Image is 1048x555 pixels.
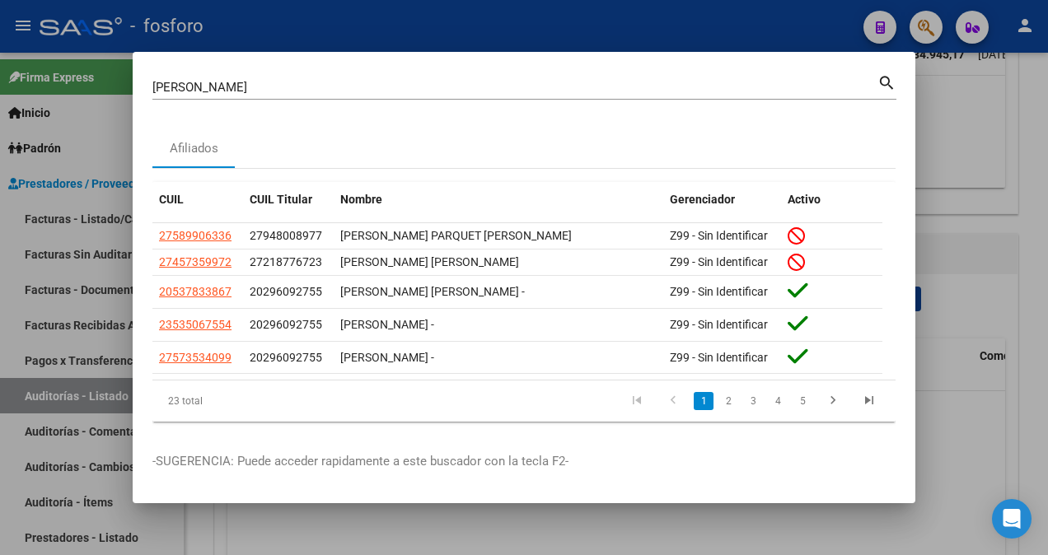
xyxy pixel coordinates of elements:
[159,193,184,206] span: CUIL
[663,182,781,217] datatable-header-cell: Gerenciador
[621,392,653,410] a: go to first page
[340,282,657,301] div: [PERSON_NAME] [PERSON_NAME] -
[170,139,218,158] div: Afiliados
[159,229,232,242] span: 27589906336
[250,351,322,364] span: 20296092755
[743,392,763,410] a: 3
[817,392,849,410] a: go to next page
[334,182,663,217] datatable-header-cell: Nombre
[340,226,657,245] div: [PERSON_NAME] PARQUET [PERSON_NAME]
[670,193,735,206] span: Gerenciador
[340,348,657,367] div: [PERSON_NAME] -
[718,392,738,410] a: 2
[340,193,382,206] span: Nombre
[670,351,768,364] span: Z99 - Sin Identificar
[159,285,232,298] span: 20537833867
[243,182,334,217] datatable-header-cell: CUIL Titular
[781,182,882,217] datatable-header-cell: Activo
[159,351,232,364] span: 27573534099
[793,392,812,410] a: 5
[250,255,322,268] span: 27218776723
[152,380,298,422] div: 23 total
[152,452,896,471] p: -SUGERENCIA: Puede acceder rapidamente a este buscador con la tecla F2-
[765,387,790,415] li: page 4
[670,255,768,268] span: Z99 - Sin Identificar
[877,72,896,91] mat-icon: search
[250,193,312,206] span: CUIL Titular
[670,285,768,298] span: Z99 - Sin Identificar
[768,392,788,410] a: 4
[790,387,815,415] li: page 5
[159,255,232,268] span: 27457359972
[992,499,1032,539] div: Open Intercom Messenger
[670,318,768,331] span: Z99 - Sin Identificar
[250,318,322,331] span: 20296092755
[657,392,689,410] a: go to previous page
[340,315,657,334] div: [PERSON_NAME] -
[670,229,768,242] span: Z99 - Sin Identificar
[694,392,713,410] a: 1
[152,182,243,217] datatable-header-cell: CUIL
[250,285,322,298] span: 20296092755
[788,193,821,206] span: Activo
[854,392,885,410] a: go to last page
[340,253,657,272] div: [PERSON_NAME] [PERSON_NAME]
[250,229,322,242] span: 27948008977
[159,318,232,331] span: 23535067554
[741,387,765,415] li: page 3
[716,387,741,415] li: page 2
[691,387,716,415] li: page 1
